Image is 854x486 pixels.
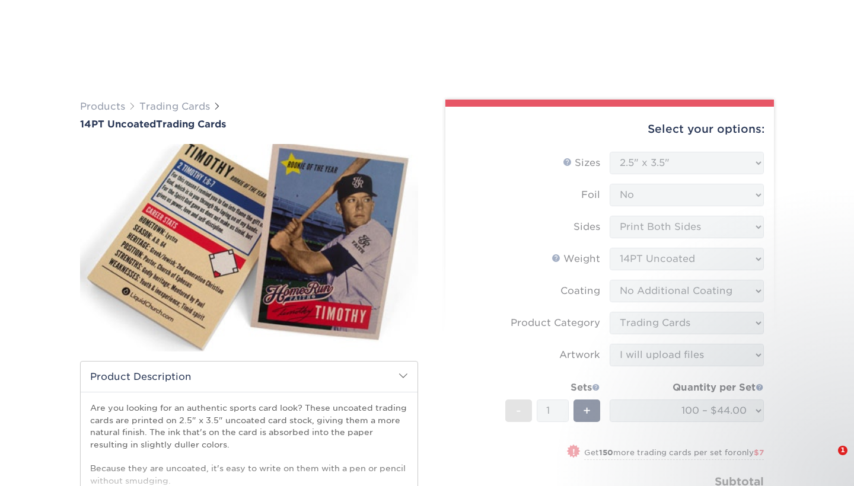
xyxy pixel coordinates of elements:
[81,362,418,392] h2: Product Description
[814,446,842,474] iframe: Intercom live chat
[139,101,210,112] a: Trading Cards
[80,131,418,364] img: 14PT Uncoated 01
[80,119,418,130] a: 14PT UncoatedTrading Cards
[80,119,156,130] span: 14PT Uncoated
[80,101,125,112] a: Products
[80,119,418,130] h1: Trading Cards
[838,446,847,455] span: 1
[455,107,764,152] div: Select your options:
